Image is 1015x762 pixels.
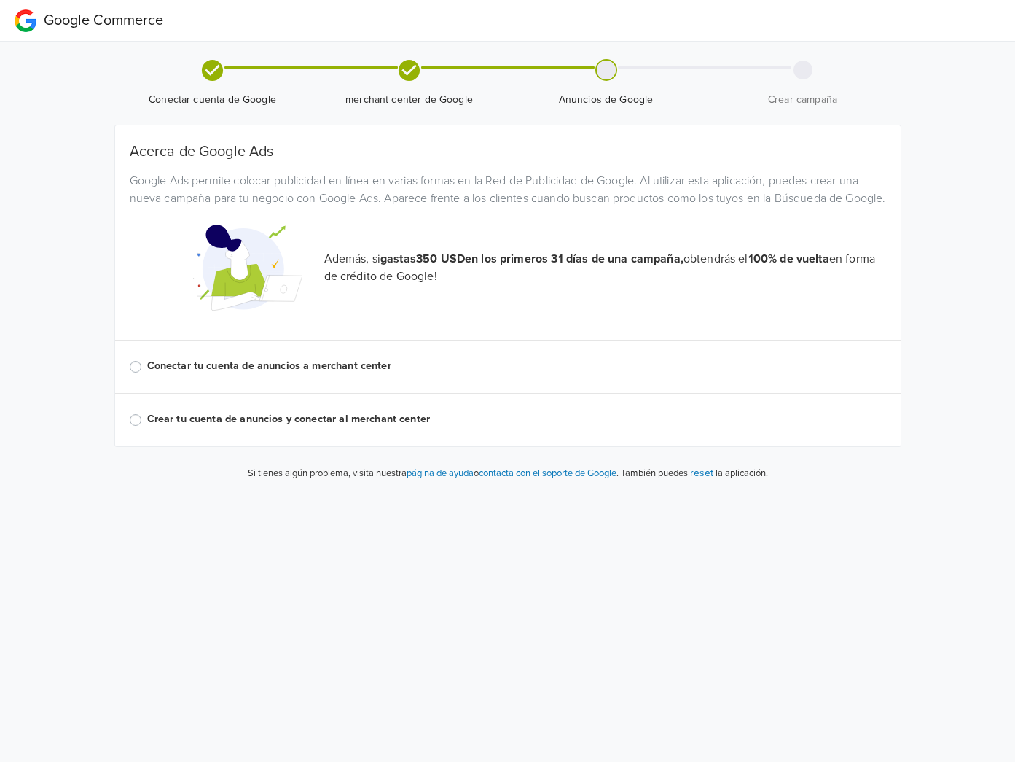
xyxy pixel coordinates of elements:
[44,12,163,29] span: Google Commerce
[710,93,896,107] span: Crear campaña
[147,411,886,427] label: Crear tu cuenta de anuncios y conectar al merchant center
[619,464,768,481] p: También puedes la aplicación.
[324,250,886,285] p: Además, si obtendrás el en forma de crédito de Google!
[514,93,699,107] span: Anuncios de Google
[317,93,502,107] span: merchant center de Google
[407,467,474,479] a: página de ayuda
[690,464,713,481] button: reset
[248,467,619,481] p: Si tienes algún problema, visita nuestra o .
[130,143,886,160] h5: Acerca de Google Ads
[748,252,829,266] strong: 100% de vuelta
[120,93,305,107] span: Conectar cuenta de Google
[380,252,683,266] strong: gastas 350 USD en los primeros 31 días de una campaña,
[119,172,897,207] div: Google Ads permite colocar publicidad en línea en varias formas en la Red de Publicidad de Google...
[193,213,302,322] img: Google Promotional Codes
[147,358,886,374] label: Conectar tu cuenta de anuncios a merchant center
[479,467,616,479] a: contacta con el soporte de Google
